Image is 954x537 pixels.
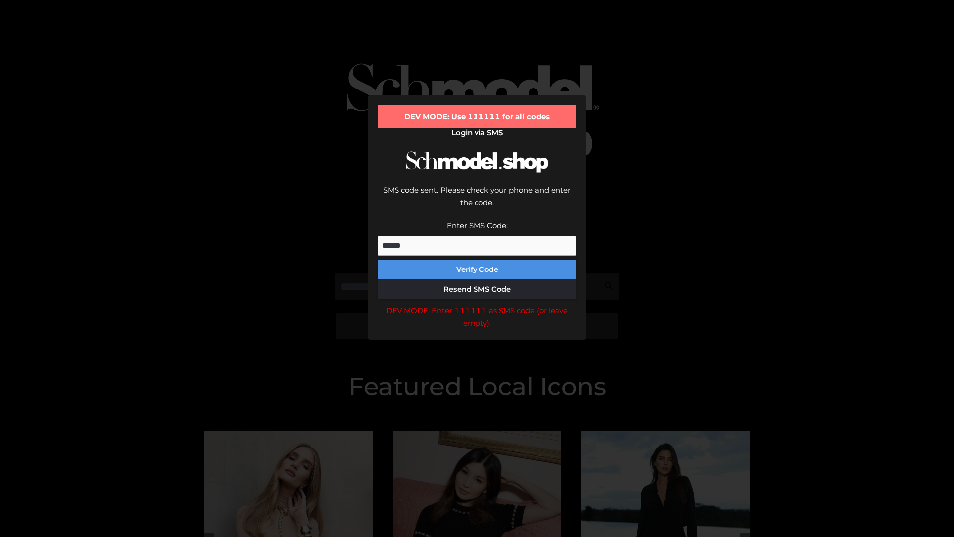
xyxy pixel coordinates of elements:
h2: Login via SMS [378,128,576,137]
label: Enter SMS Code: [447,221,508,230]
div: DEV MODE: Use 111111 for all codes [378,105,576,128]
button: Verify Code [378,260,576,279]
div: DEV MODE: Enter 111111 as SMS code (or leave empty). [378,304,576,330]
button: Resend SMS Code [378,279,576,299]
img: Schmodel Logo [402,142,552,181]
div: SMS code sent. Please check your phone and enter the code. [378,184,576,219]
